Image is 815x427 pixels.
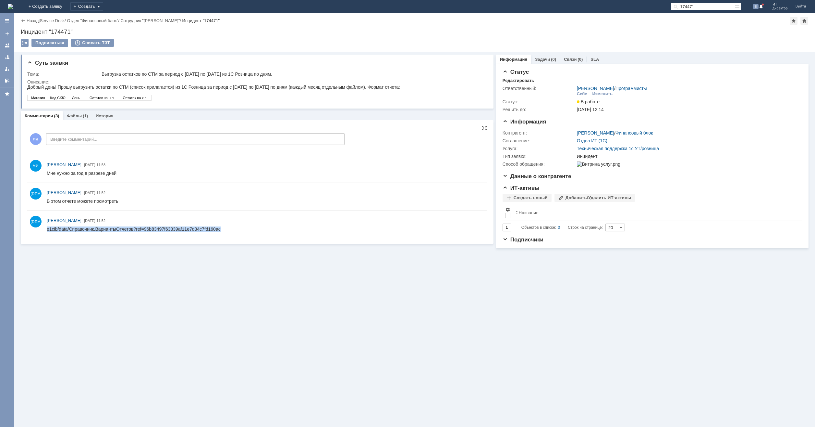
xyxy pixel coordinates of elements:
[83,113,88,118] div: (1)
[27,79,484,84] div: Описание:
[735,3,741,9] span: Расширенный поиск
[47,218,81,223] span: [PERSON_NAME]
[535,57,550,62] a: Задачи
[505,207,510,212] span: Настройки
[84,219,95,223] span: [DATE]
[70,3,103,10] div: Создать
[503,99,576,104] div: Статус:
[577,107,604,112] span: [DATE] 12:14
[513,204,797,221] th: Название
[40,18,65,23] a: Service Desk
[503,86,576,91] div: Ответственный:
[97,219,106,223] span: 11:52
[577,86,614,91] a: [PERSON_NAME]
[503,162,576,167] div: Способ обращения:
[84,163,95,167] span: [DATE]
[2,52,12,62] a: Заявки в моей ответственности
[577,154,798,159] div: Инцидент
[521,224,603,231] i: Строк на странице:
[503,185,540,191] span: ИТ-активы
[27,18,39,23] a: Назад
[577,138,607,143] a: Отдел ИТ (1С)
[47,189,81,196] a: [PERSON_NAME]
[40,11,58,16] td: День
[27,71,100,77] div: Тема:
[8,4,13,9] img: logo
[47,162,81,168] a: [PERSON_NAME]
[615,130,653,136] a: Финансовый блок
[54,113,59,118] div: (3)
[590,57,599,62] a: SLA
[21,11,40,16] td: Код СКЮ
[120,18,182,23] div: /
[519,210,539,215] div: Название
[47,190,81,195] span: [PERSON_NAME]
[47,162,81,167] span: [PERSON_NAME]
[67,18,120,23] div: /
[503,237,543,243] span: Подписчики
[97,163,106,167] span: 11:58
[67,18,118,23] a: Отдел "Финансовый блок"
[578,57,583,62] div: (0)
[577,99,600,104] span: В работе
[27,60,68,66] span: Суть заявки
[564,57,577,62] a: Связи
[790,17,797,25] div: Добавить в избранное
[182,18,220,23] div: Инцидент "174471"
[39,18,40,23] div: |
[40,18,67,23] div: /
[592,91,613,97] div: Изменить
[615,86,647,91] a: Программисты
[503,154,576,159] div: Тип заявки:
[503,119,546,125] span: Информация
[503,173,571,179] span: Данные о контрагенте
[2,64,12,74] a: Мои заявки
[2,40,12,51] a: Заявки на командах
[521,225,556,230] span: Объектов в списке:
[577,146,659,151] a: Техническая поддержка 1с:УТ/розница
[753,4,759,9] span: 8
[482,125,487,131] div: На всю страницу
[503,130,576,136] div: Контрагент:
[30,133,42,145] span: Ид
[25,113,53,118] a: Комментарии
[120,18,180,23] a: Сотрудник "[PERSON_NAME]"
[97,191,106,195] span: 11:52
[772,6,788,10] span: директор
[503,78,534,83] div: Редактировать
[577,91,587,97] div: Себе
[58,11,91,16] td: Остаток на н.п.
[84,191,95,195] span: [DATE]
[503,69,529,75] span: Статус
[21,29,809,35] div: Инцидент "174471"
[21,39,29,47] div: Работа с массовостью
[558,224,560,231] div: 0
[503,138,576,143] div: Соглашение:
[500,57,527,62] a: Информация
[772,3,788,6] span: ИТ
[67,113,82,118] a: Файлы
[8,4,13,9] a: Перейти на домашнюю страницу
[102,71,482,77] div: Выгрузка остатков по СТМ за период с [DATE] по [DATE] из 1С Розница по дням.
[47,217,81,224] a: [PERSON_NAME]
[92,11,124,16] td: Остаток на к.п.
[503,146,576,151] div: Услуга:
[2,29,12,39] a: Создать заявку
[96,113,113,118] a: История
[577,86,647,91] div: /
[0,11,22,16] td: Магазин
[503,107,576,112] div: Решить до:
[551,57,556,62] div: (0)
[2,75,12,86] a: Мои согласования
[577,162,620,167] img: Витрина услуг.png
[577,130,653,136] div: /
[577,130,614,136] a: [PERSON_NAME]
[800,17,808,25] div: Сделать домашней страницей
